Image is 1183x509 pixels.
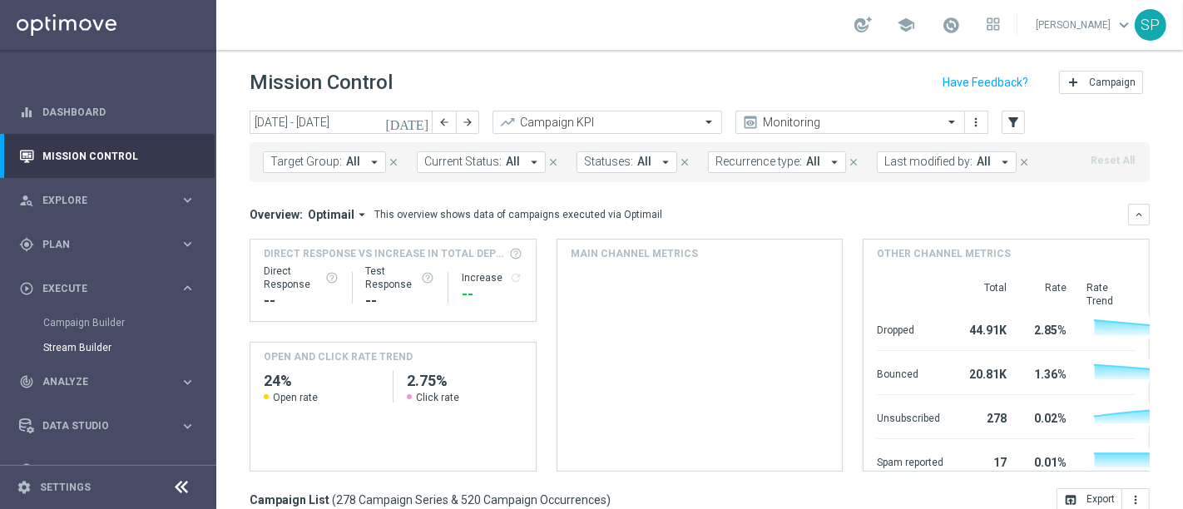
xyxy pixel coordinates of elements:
i: keyboard_arrow_right [180,192,196,208]
div: Campaign Builder [43,310,215,335]
i: arrow_drop_down [527,155,542,170]
i: keyboard_arrow_right [180,374,196,390]
div: lightbulb Optibot +10 [18,463,196,477]
button: filter_alt [1002,111,1025,134]
ng-select: Campaign KPI [493,111,722,134]
i: arrow_drop_down [997,155,1012,170]
button: Statuses: All arrow_drop_down [577,151,677,173]
i: more_vert [970,116,983,129]
span: Last modified by: [884,155,973,169]
div: Explore [19,193,180,208]
a: Mission Control [42,134,196,178]
i: gps_fixed [19,237,34,252]
h2: 2.75% [407,371,522,391]
i: arrow_drop_down [827,155,842,170]
span: Campaign [1089,77,1136,88]
div: Mission Control [18,150,196,163]
div: Data Studio keyboard_arrow_right [18,419,196,432]
h1: Mission Control [250,71,393,95]
h3: Overview: [250,207,303,222]
button: play_circle_outline Execute keyboard_arrow_right [18,282,196,295]
div: 0.02% [1027,403,1067,430]
button: track_changes Analyze keyboard_arrow_right [18,375,196,388]
span: All [806,155,820,169]
div: Data Studio [19,418,180,433]
span: Execute [42,284,180,294]
button: arrow_back [433,111,456,134]
i: keyboard_arrow_right [180,280,196,296]
span: Recurrence type: [715,155,802,169]
h4: OPEN AND CLICK RATE TREND [264,349,413,364]
input: Have Feedback? [943,77,1028,88]
i: refresh [509,271,522,284]
div: Total [963,281,1007,308]
button: [DATE] [383,111,433,136]
a: Stream Builder [43,341,173,354]
i: close [848,156,859,168]
div: 0.01% [1027,447,1067,474]
a: Campaign Builder [43,316,173,329]
div: Dashboard [19,90,196,134]
i: keyboard_arrow_down [1133,209,1145,220]
button: equalizer Dashboard [18,106,196,119]
div: 17 [963,447,1007,474]
i: add [1067,76,1080,89]
button: Last modified by: All arrow_drop_down [877,151,1017,173]
span: Explore [42,195,180,205]
span: All [346,155,360,169]
div: 44.91K [963,315,1007,342]
h2: 24% [264,371,379,391]
i: close [547,156,559,168]
i: play_circle_outline [19,281,34,296]
span: Open rate [273,391,318,404]
div: Bounced [877,359,943,386]
span: Analyze [42,377,180,387]
button: close [1017,153,1032,171]
i: equalizer [19,105,34,120]
div: Direct Response [264,264,339,291]
div: 2.85% [1027,315,1067,342]
div: Unsubscribed [877,403,943,430]
i: open_in_browser [1064,493,1077,507]
div: 278 [963,403,1007,430]
i: arrow_drop_down [367,155,382,170]
multiple-options-button: Export to CSV [1057,492,1150,506]
i: trending_up [499,114,516,131]
button: more_vert [968,112,985,132]
button: Target Group: All arrow_drop_down [263,151,386,173]
i: person_search [19,193,34,208]
button: person_search Explore keyboard_arrow_right [18,194,196,207]
div: Execute [19,281,180,296]
span: All [506,155,520,169]
span: All [977,155,991,169]
i: keyboard_arrow_right [180,418,196,434]
button: close [677,153,692,171]
i: close [388,156,399,168]
span: Statuses: [584,155,633,169]
a: Dashboard [42,90,196,134]
button: arrow_forward [456,111,479,134]
div: 20.81K [963,359,1007,386]
span: Optimail [308,207,354,222]
i: track_changes [19,374,34,389]
span: Direct Response VS Increase In Total Deposit Amount [264,246,504,261]
div: Optibot [19,448,196,492]
button: Recurrence type: All arrow_drop_down [708,151,846,173]
i: keyboard_arrow_right [180,236,196,252]
span: Data Studio [42,421,180,431]
button: gps_fixed Plan keyboard_arrow_right [18,238,196,251]
i: close [679,156,690,168]
i: arrow_drop_down [354,207,369,222]
i: more_vert [1129,493,1142,507]
div: SP [1135,9,1166,41]
i: arrow_drop_down [658,155,673,170]
a: [PERSON_NAME]keyboard_arrow_down [1034,12,1135,37]
button: close [846,153,861,171]
span: Current Status: [424,155,502,169]
div: Increase [462,271,522,284]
